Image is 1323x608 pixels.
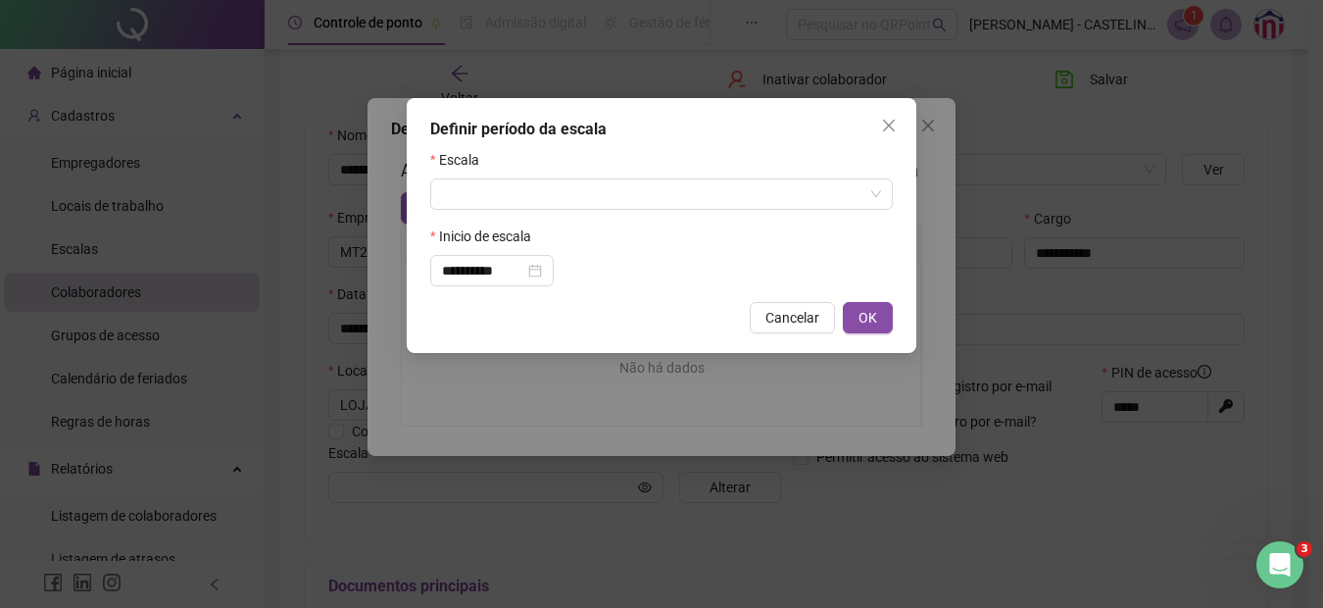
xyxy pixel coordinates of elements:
[881,118,897,133] span: close
[430,149,492,171] label: Escala
[750,302,835,333] button: Cancelar
[765,307,819,329] span: Cancelar
[1256,541,1303,588] iframe: Intercom live chat
[858,307,877,329] span: OK
[430,118,893,141] div: Definir período da escala
[430,226,544,247] label: Inicio de escala
[1297,541,1312,557] span: 3
[873,110,905,141] button: Close
[843,302,893,333] button: OK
